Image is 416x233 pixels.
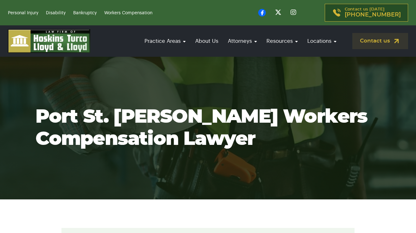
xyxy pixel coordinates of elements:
a: Contact us [DATE][PHONE_NUMBER] [325,4,408,22]
a: Contact us [352,33,408,49]
span: [PHONE_NUMBER] [345,12,401,18]
a: About Us [192,32,221,50]
a: Practice Areas [141,32,189,50]
a: Bankruptcy [73,11,97,15]
a: Resources [263,32,301,50]
a: Workers Compensation [104,11,152,15]
a: Personal Injury [8,11,38,15]
img: logo [8,29,90,53]
a: Disability [46,11,66,15]
a: Attorneys [225,32,260,50]
p: Contact us [DATE] [345,7,401,18]
h1: Port St. [PERSON_NAME] Workers Compensation Lawyer [35,106,381,150]
a: Locations [304,32,340,50]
